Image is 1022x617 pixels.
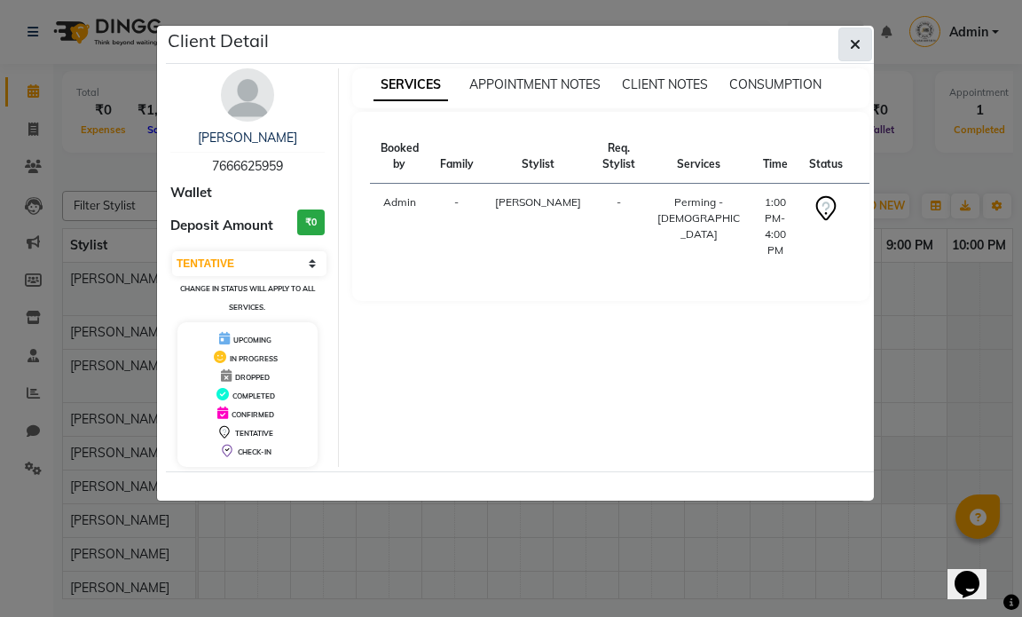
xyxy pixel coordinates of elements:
[180,284,315,312] small: Change in status will apply to all services.
[235,429,273,438] span: TENTATIVE
[198,130,297,146] a: [PERSON_NAME]
[469,76,601,92] span: APPOINTMENT NOTES
[495,195,581,209] span: [PERSON_NAME]
[752,130,798,184] th: Time
[232,392,275,400] span: COMPLETED
[170,216,273,236] span: Deposit Amount
[297,210,325,235] h3: ₹0
[622,76,708,92] span: CLIENT NOTES
[752,184,798,270] td: 1:00 PM-4:00 PM
[947,546,1004,599] iframe: chat widget
[373,69,448,101] span: SERVICES
[798,130,853,184] th: Status
[230,354,278,363] span: IN PROGRESS
[429,130,484,184] th: Family
[484,130,592,184] th: Stylist
[235,373,270,382] span: DROPPED
[656,194,742,242] div: Perming - [DEMOGRAPHIC_DATA]
[232,410,274,419] span: CONFIRMED
[238,447,271,456] span: CHECK-IN
[221,68,274,122] img: avatar
[170,183,212,203] span: Wallet
[233,336,271,344] span: UPCOMING
[168,28,269,54] h5: Client Detail
[592,130,646,184] th: Req. Stylist
[370,184,429,270] td: Admin
[729,76,822,92] span: CONSUMPTION
[592,184,646,270] td: -
[212,158,283,174] span: 7666625959
[429,184,484,270] td: -
[646,130,752,184] th: Services
[370,130,429,184] th: Booked by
